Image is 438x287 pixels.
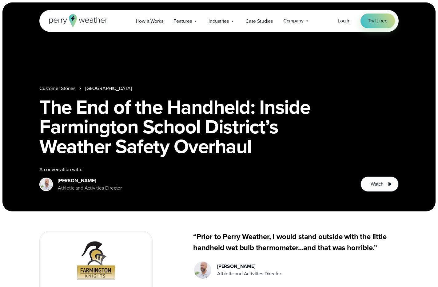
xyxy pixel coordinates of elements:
a: Case Studies [240,15,278,27]
nav: Breadcrumb [39,85,399,92]
h1: The End of the Handheld: Inside Farmington School District’s Weather Safety Overhaul [39,97,399,156]
span: Company [283,17,304,25]
span: How it Works [136,18,163,25]
strong: “Prior to Perry Weather, I would stand outside with the little handheld wet bulb thermometer…and ... [193,231,387,253]
div: Athletic and Activities Director [58,184,122,192]
img: Chad Mills, Farmington ISD [40,179,52,190]
div: A conversation with: [39,166,351,173]
div: [PERSON_NAME] [58,177,122,184]
img: Chad Mills, Farmington ISD [194,261,211,279]
a: Try it free [360,14,395,28]
a: [GEOGRAPHIC_DATA] [85,85,132,92]
span: Try it free [368,17,388,25]
img: Farmington R7 [75,240,117,281]
span: Features [173,18,192,25]
span: Log in [338,17,351,24]
div: Athletic and Activities Director [217,270,281,277]
div: [PERSON_NAME] [217,263,281,270]
a: Customer Stories [39,85,75,92]
span: Case Studies [245,18,273,25]
button: Watch [360,176,399,192]
a: Log in [338,17,351,25]
span: Watch [371,180,384,188]
span: Industries [209,18,229,25]
a: How it Works [131,15,169,27]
